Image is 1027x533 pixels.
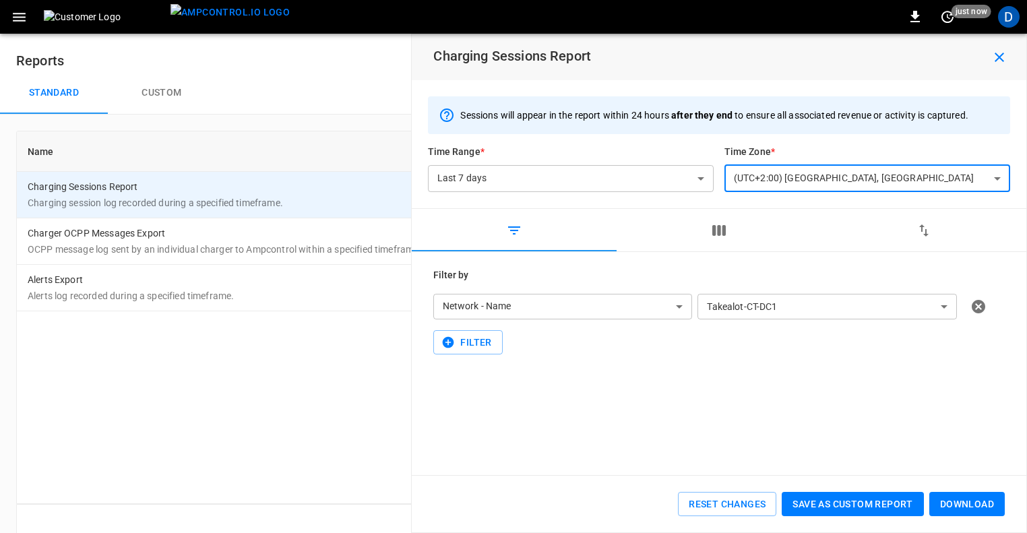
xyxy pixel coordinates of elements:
h6: Time Zone [724,145,1010,160]
div: Takealot-CT-DC1 [697,288,957,324]
p: Alerts log recorded during a specified timeframe. [28,289,723,303]
div: Network - Name [433,294,693,319]
div: (UTC+2:00) [GEOGRAPHIC_DATA], [GEOGRAPHIC_DATA] [724,166,1010,191]
span: just now [952,5,991,18]
p: Sessions will appear in the report within 24 hours to ensure all associated revenue or activity i... [460,108,968,122]
th: Name [17,131,734,172]
img: ampcontrol.io logo [170,4,290,21]
h6: Reports [16,50,1011,71]
img: Customer Logo [44,10,165,24]
span: after they end [671,110,732,121]
button: Save as custom report [782,492,923,517]
div: profile-icon [998,6,1020,28]
p: OCPP message log sent by an individual charger to Ampcontrol within a specified timeframe. [28,243,723,256]
td: Alerts Export [17,265,734,311]
button: Filter [433,330,502,355]
h6: Time Range [428,145,714,160]
button: Reset Changes [678,492,776,517]
div: Last 7 days [428,166,714,191]
td: Charger OCPP Messages Export [17,218,734,265]
p: Charging session log recorded during a specified timeframe. [28,196,723,210]
button: set refresh interval [937,6,958,28]
button: Custom [108,71,216,115]
h6: Charging Sessions Report [433,45,591,67]
td: Charging Sessions Report [17,172,734,218]
h6: Filter by [433,268,1005,283]
button: Download [929,492,1005,517]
